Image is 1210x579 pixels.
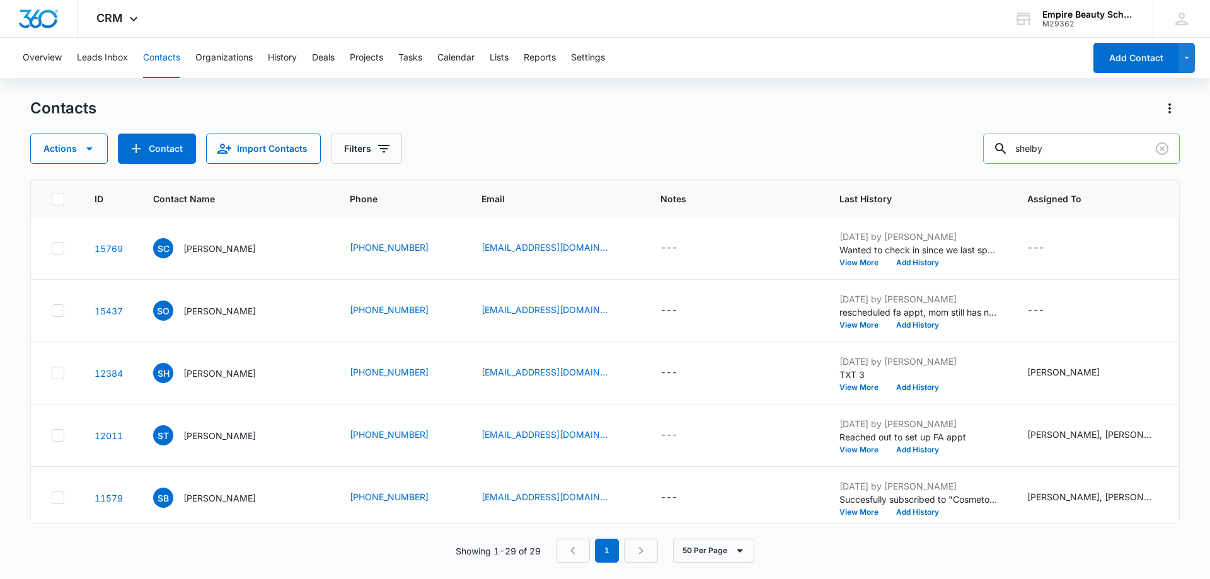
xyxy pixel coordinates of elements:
[153,192,301,205] span: Contact Name
[481,365,608,379] a: [EMAIL_ADDRESS][DOMAIN_NAME]
[571,38,605,78] button: Settings
[524,38,556,78] button: Reports
[481,428,630,443] div: Email - tacheshelby@gmail.com - Select to Edit Field
[350,428,429,441] a: [PHONE_NUMBER]
[556,539,658,563] nav: Pagination
[350,303,429,316] a: [PHONE_NUMBER]
[331,134,402,164] button: Filters
[1027,241,1067,256] div: Assigned To - - Select to Edit Field
[1027,365,1122,381] div: Assigned To - Alissa Hoy - Select to Edit Field
[350,192,433,205] span: Phone
[153,238,173,258] span: SC
[481,241,630,256] div: Email - shelbycusm@outlook.com - Select to Edit Field
[153,238,279,258] div: Contact Name - Shelby Cyr - Select to Edit Field
[312,38,335,78] button: Deals
[595,539,619,563] em: 1
[839,243,997,256] p: Wanted to check in since we last spoke, still interested in learning more?
[481,303,608,316] a: [EMAIL_ADDRESS][DOMAIN_NAME]
[481,428,608,441] a: [EMAIL_ADDRESS][DOMAIN_NAME]
[839,306,997,319] p: rescheduled fa appt, mom still has not done her fafsa. 9/10 at 9
[350,490,451,505] div: Phone - (207) 432-6804 - Select to Edit Field
[1027,428,1176,443] div: Assigned To - Alissa Hoy, Jessica Spillane, Meigra Jenkins - Select to Edit Field
[183,304,256,318] p: [PERSON_NAME]
[1042,20,1134,28] div: account id
[839,417,997,430] p: [DATE] by [PERSON_NAME]
[30,99,96,118] h1: Contacts
[660,192,809,205] span: Notes
[118,134,196,164] button: Add Contact
[481,192,612,205] span: Email
[887,446,948,454] button: Add History
[30,134,108,164] button: Actions
[183,367,256,380] p: [PERSON_NAME]
[153,363,279,383] div: Contact Name - Shelby Hutchinson - Select to Edit Field
[887,321,948,329] button: Add History
[839,479,997,493] p: [DATE] by [PERSON_NAME]
[660,428,700,443] div: Notes - - Select to Edit Field
[839,321,887,329] button: View More
[1042,9,1134,20] div: account name
[1027,303,1067,318] div: Assigned To - - Select to Edit Field
[887,259,948,267] button: Add History
[490,38,509,78] button: Lists
[183,242,256,255] p: [PERSON_NAME]
[1027,490,1176,505] div: Assigned To - Alissa Hoy, Jessica Spillane, Meigra Jenkins - Select to Edit Field
[96,11,123,25] span: CRM
[153,425,173,445] span: ST
[95,306,123,316] a: Navigate to contact details page for Shelby Olkonen
[1027,303,1044,318] div: ---
[268,38,297,78] button: History
[839,430,997,444] p: Reached out to set up FA appt
[481,241,608,254] a: [EMAIL_ADDRESS][DOMAIN_NAME]
[77,38,128,78] button: Leads Inbox
[95,368,123,379] a: Navigate to contact details page for Shelby Hutchinson
[350,365,451,381] div: Phone - (207) 432-0671 - Select to Edit Field
[660,365,700,381] div: Notes - - Select to Edit Field
[23,38,62,78] button: Overview
[983,134,1180,164] input: Search Contacts
[660,241,677,256] div: ---
[350,490,429,503] a: [PHONE_NUMBER]
[1027,490,1153,503] div: [PERSON_NAME], [PERSON_NAME], [PERSON_NAME]
[839,292,997,306] p: [DATE] by [PERSON_NAME]
[206,134,321,164] button: Import Contacts
[660,428,677,443] div: ---
[95,430,123,441] a: Navigate to contact details page for Shelby Tache
[195,38,253,78] button: Organizations
[95,243,123,254] a: Navigate to contact details page for Shelby Cyr
[887,508,948,516] button: Add History
[839,259,887,267] button: View More
[660,365,677,381] div: ---
[1152,139,1172,159] button: Clear
[481,365,630,381] div: Email - smichaud21@gmail.com - Select to Edit Field
[839,355,997,368] p: [DATE] by [PERSON_NAME]
[481,303,630,318] div: Email - shelbyolkonen@icloud.com - Select to Edit Field
[456,544,541,558] p: Showing 1-29 of 29
[673,539,754,563] button: 50 Per Page
[153,301,173,321] span: SO
[350,241,429,254] a: [PHONE_NUMBER]
[481,490,630,505] div: Email - Sbailey723@gmail.com - Select to Edit Field
[660,241,700,256] div: Notes - - Select to Edit Field
[95,493,123,503] a: Navigate to contact details page for Shelby Bailey
[350,38,383,78] button: Projects
[660,303,700,318] div: Notes - - Select to Edit Field
[350,303,451,318] div: Phone - (603) 731-4325 - Select to Edit Field
[839,493,997,506] p: Succesfully subscribed to "Cosmetology Somersworth Email list - No contact".
[839,446,887,454] button: View More
[183,429,256,442] p: [PERSON_NAME]
[887,384,948,391] button: Add History
[839,508,887,516] button: View More
[1027,365,1100,379] div: [PERSON_NAME]
[839,384,887,391] button: View More
[839,230,997,243] p: [DATE] by [PERSON_NAME]
[1027,428,1153,441] div: [PERSON_NAME], [PERSON_NAME], [PERSON_NAME]
[350,428,451,443] div: Phone - (207) 337-4802 - Select to Edit Field
[183,491,256,505] p: [PERSON_NAME]
[481,490,608,503] a: [EMAIL_ADDRESS][DOMAIN_NAME]
[839,192,979,205] span: Last History
[153,425,279,445] div: Contact Name - Shelby Tache - Select to Edit Field
[350,241,451,256] div: Phone - (207) 576-5128 - Select to Edit Field
[1027,192,1158,205] span: Assigned To
[839,368,997,381] p: TXT 3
